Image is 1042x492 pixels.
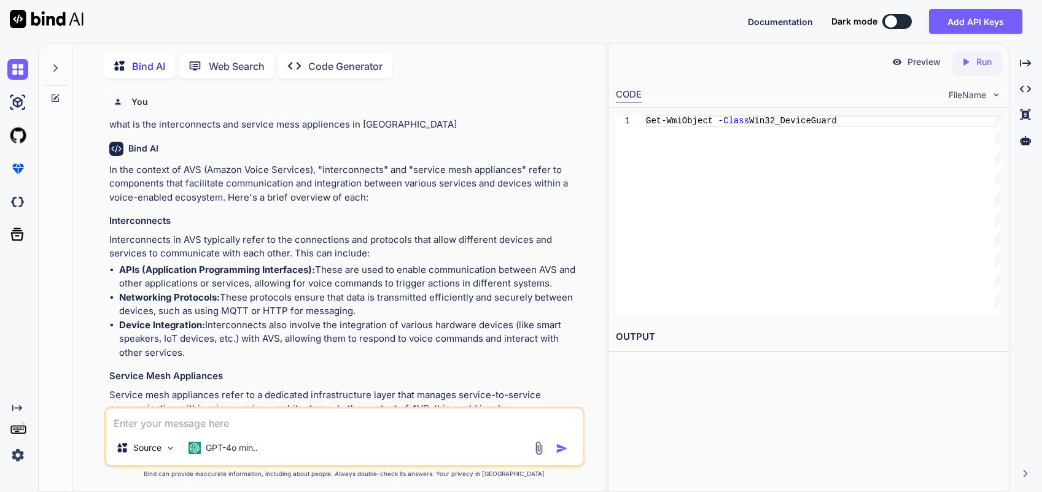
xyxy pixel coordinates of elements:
[7,59,28,80] img: chat
[165,443,176,453] img: Pick Models
[132,59,165,74] p: Bind AI
[10,10,84,28] img: Bind AI
[949,89,986,101] span: FileName
[831,15,877,28] span: Dark mode
[133,442,161,454] p: Source
[646,116,723,126] span: Get-WmiObject -
[109,369,582,383] h3: Service Mesh Appliances
[119,263,582,291] li: These are used to enable communication between AVS and other applications or services, allowing f...
[109,118,582,132] p: what is the interconnects and service mess appliences in [GEOGRAPHIC_DATA]
[109,388,582,416] p: Service mesh appliances refer to a dedicated infrastructure layer that manages service-to-service...
[908,56,941,68] p: Preview
[119,319,205,331] strong: Device Integration:
[929,9,1022,34] button: Add API Keys
[7,125,28,146] img: githubLight
[616,88,642,102] div: CODE
[556,442,568,455] img: icon
[748,17,813,27] span: Documentation
[7,158,28,179] img: premium
[104,469,585,479] p: Bind can provide inaccurate information, including about people. Always double-check its answers....
[749,116,837,126] span: Win32_DeviceGuard
[608,323,1009,352] h2: OUTPUT
[7,92,28,113] img: ai-studio
[7,445,28,466] img: settings
[892,56,903,67] img: preview
[119,264,315,275] strong: APIs (Application Programming Interfaces):
[119,318,582,360] li: Interconnects also involve the integration of various hardware devices (like smart speakers, IoT ...
[189,442,201,454] img: GPT-4o mini
[109,163,582,205] p: In the context of AVS (Amazon Voice Services), "interconnects" and "service mesh appliances" refe...
[206,442,258,454] p: GPT-4o min..
[128,142,158,155] h6: Bind AI
[991,90,1001,100] img: chevron down
[616,115,630,127] div: 1
[209,59,265,74] p: Web Search
[109,214,582,228] h3: Interconnects
[976,56,992,68] p: Run
[308,59,383,74] p: Code Generator
[119,291,582,318] li: These protocols ensure that data is transmitted efficiently and securely between devices, such as...
[532,441,546,455] img: attachment
[723,116,749,126] span: Class
[131,96,148,108] h6: You
[109,233,582,261] p: Interconnects in AVS typically refer to the connections and protocols that allow different device...
[119,291,220,303] strong: Networking Protocols:
[7,191,28,212] img: darkCloudIdeIcon
[748,15,813,28] button: Documentation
